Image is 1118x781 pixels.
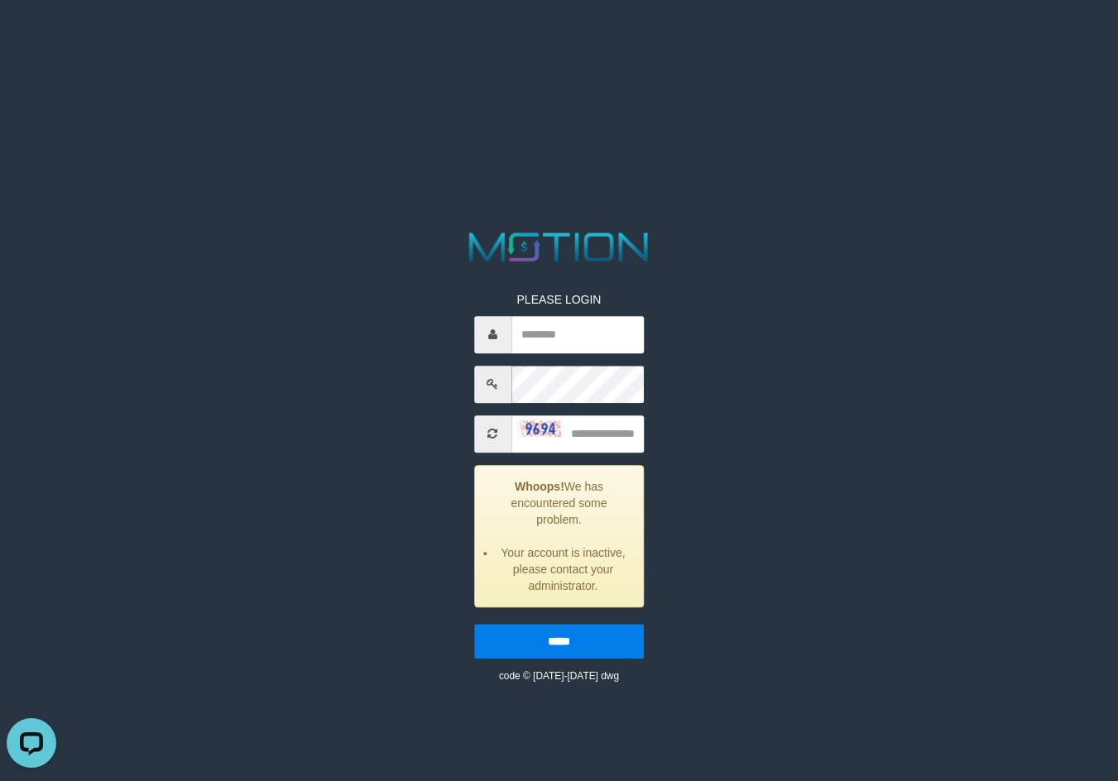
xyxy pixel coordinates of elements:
p: PLEASE LOGIN [474,291,644,308]
img: captcha [520,420,561,437]
img: MOTION_logo.png [461,228,656,266]
small: code © [DATE]-[DATE] dwg [499,670,619,682]
strong: Whoops! [515,480,564,493]
li: Your account is inactive, please contact your administrator. [496,544,631,594]
button: Open LiveChat chat widget [7,7,56,56]
div: We has encountered some problem. [474,465,644,607]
